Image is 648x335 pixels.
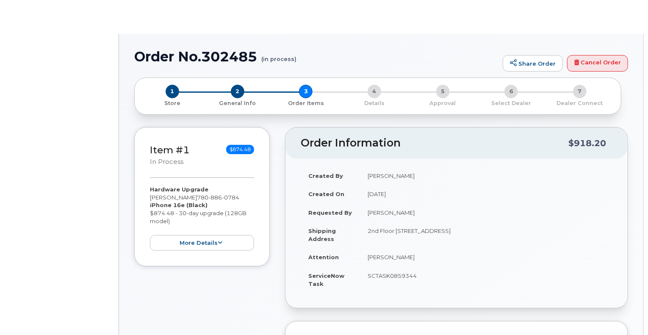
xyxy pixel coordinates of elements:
span: 886 [208,194,222,201]
a: Item #1 [150,144,190,156]
h2: Order Information [301,137,568,149]
a: 2 General Info [203,98,272,107]
td: SCTASK0859344 [360,266,612,293]
a: Share Order [503,55,563,72]
small: in process [150,158,183,166]
strong: Shipping Address [308,227,336,242]
td: [PERSON_NAME] [360,203,612,222]
strong: Attention [308,254,339,260]
a: 1 Store [141,98,203,107]
span: $874.48 [226,145,254,154]
td: 2nd Floor [STREET_ADDRESS] [360,221,612,248]
strong: Created On [308,191,344,197]
div: $918.20 [568,135,606,151]
h1: Order No.302485 [134,49,498,64]
small: (in process) [261,49,296,62]
strong: iPhone 16e (Black) [150,202,208,208]
p: General Info [207,100,269,107]
span: 0784 [222,194,239,201]
td: [PERSON_NAME] [360,248,612,266]
a: Cancel Order [567,55,628,72]
span: 780 [197,194,239,201]
p: Store [145,100,200,107]
span: 2 [231,85,244,98]
div: [PERSON_NAME] $874.48 - 30-day upgrade (128GB model) [150,185,254,251]
strong: Hardware Upgrade [150,186,208,193]
span: 1 [166,85,179,98]
td: [DATE] [360,185,612,203]
td: [PERSON_NAME] [360,166,612,185]
strong: Requested By [308,209,352,216]
button: more details [150,235,254,251]
strong: ServiceNow Task [308,272,344,287]
strong: Created By [308,172,343,179]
